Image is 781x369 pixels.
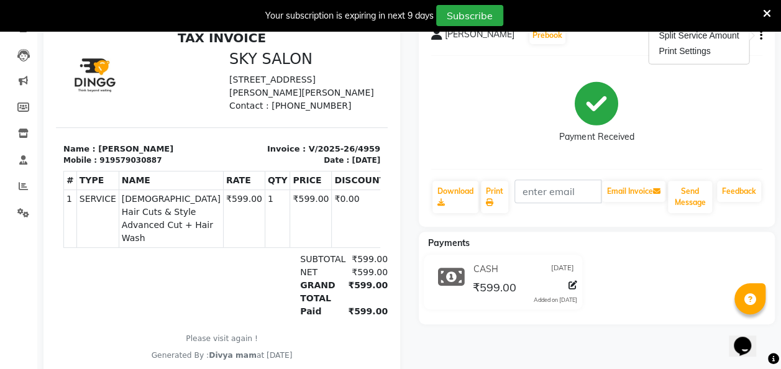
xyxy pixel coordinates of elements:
[237,240,284,253] div: NET
[167,165,209,222] td: ₹599.00
[428,237,470,248] span: Payments
[173,25,324,43] h3: SKY SALON
[173,74,324,87] p: Contact : [PHONE_NUMBER]
[436,5,503,26] button: Subscribe
[234,165,276,222] td: ₹599.00
[265,9,434,22] div: Your subscription is expiring in next 9 days
[167,146,209,165] th: RATE
[8,146,21,165] th: #
[173,117,324,130] p: Invoice : V/2025-26/4959
[209,165,234,222] td: 1
[237,227,284,240] div: SUBTOTAL
[285,227,332,240] div: ₹599.00
[276,146,332,165] th: DISCOUNT
[656,28,741,43] div: Split Service Amount
[21,165,63,222] td: SERVICE
[534,296,577,304] div: Added on [DATE]
[559,130,634,143] div: Payment Received
[432,181,478,213] a: Download
[717,181,761,202] a: Feedback
[153,326,201,334] span: Divya mam
[7,117,158,130] p: Name : [PERSON_NAME]
[7,5,324,20] h2: TAX INVOICE
[8,165,21,222] td: 1
[514,180,602,203] input: enter email
[268,129,293,140] div: Date :
[43,129,106,140] div: 919579030887
[551,263,574,276] span: [DATE]
[234,146,276,165] th: PRICE
[285,280,332,293] div: ₹599.00
[173,48,324,74] p: [STREET_ADDRESS][PERSON_NAME][PERSON_NAME]
[63,146,167,165] th: NAME
[276,165,332,222] td: ₹0.00
[21,146,63,165] th: TYPE
[285,240,332,253] div: ₹599.00
[473,280,516,298] span: ₹599.00
[209,146,234,165] th: QTY
[237,280,284,293] div: Paid
[656,43,741,59] div: Print Settings
[296,129,324,140] div: [DATE]
[602,181,665,202] button: Email Invoice
[481,181,508,213] a: Print
[445,28,514,45] span: [PERSON_NAME]
[473,263,498,276] span: CASH
[237,253,284,280] div: GRAND TOTAL
[529,27,565,44] button: Prebook
[7,307,324,319] p: Please visit again !
[285,253,332,280] div: ₹599.00
[7,129,41,140] div: Mobile :
[668,181,712,213] button: Send Message
[66,167,165,219] span: [DEMOGRAPHIC_DATA] Hair Cuts & Style Advanced Cut + Hair Wash
[729,319,769,357] iframe: chat widget
[7,324,324,335] div: Generated By : at [DATE]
